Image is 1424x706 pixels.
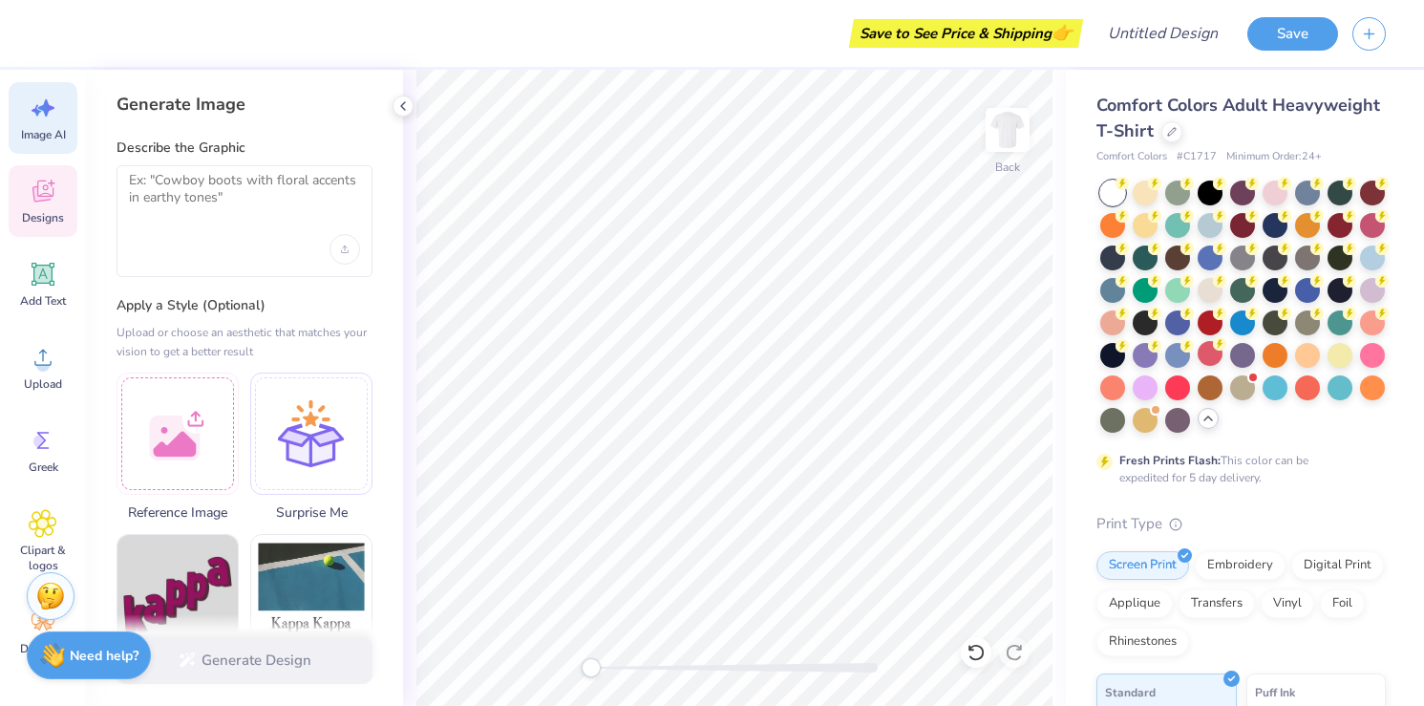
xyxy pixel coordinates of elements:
[117,535,238,655] img: Text-Based
[1096,589,1173,618] div: Applique
[117,296,372,315] label: Apply a Style (Optional)
[1119,453,1221,468] strong: Fresh Prints Flash:
[1291,551,1384,580] div: Digital Print
[250,503,372,523] span: Surprise Me
[1320,589,1365,618] div: Foil
[29,460,58,475] span: Greek
[1255,682,1295,702] span: Puff Ink
[70,647,138,665] strong: Need help?
[1226,149,1322,165] span: Minimum Order: 24 +
[117,323,372,361] div: Upload or choose an aesthetic that matches your vision to get a better result
[1195,551,1286,580] div: Embroidery
[1052,21,1073,44] span: 👉
[1177,149,1217,165] span: # C1717
[1096,94,1380,142] span: Comfort Colors Adult Heavyweight T-Shirt
[1179,589,1255,618] div: Transfers
[1261,589,1314,618] div: Vinyl
[251,535,372,655] img: Photorealistic
[20,293,66,309] span: Add Text
[24,376,62,392] span: Upload
[21,127,66,142] span: Image AI
[1247,17,1338,51] button: Save
[582,658,601,677] div: Accessibility label
[1096,628,1189,656] div: Rhinestones
[1093,14,1233,53] input: Untitled Design
[329,234,360,265] div: Upload image
[854,19,1078,48] div: Save to See Price & Shipping
[22,210,64,225] span: Designs
[1119,452,1354,486] div: This color can be expedited for 5 day delivery.
[117,93,372,116] div: Generate Image
[117,139,372,158] label: Describe the Graphic
[1096,513,1386,535] div: Print Type
[11,543,74,573] span: Clipart & logos
[117,503,239,523] span: Reference Image
[995,159,1020,176] div: Back
[20,641,66,656] span: Decorate
[1096,149,1167,165] span: Comfort Colors
[988,111,1027,149] img: Back
[1105,682,1156,702] span: Standard
[1096,551,1189,580] div: Screen Print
